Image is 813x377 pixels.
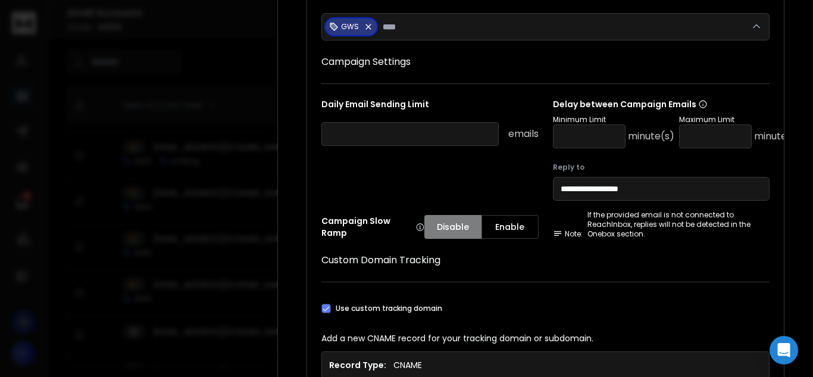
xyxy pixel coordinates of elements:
[508,127,539,141] p: emails
[321,332,770,344] p: Add a new CNAME record for your tracking domain or subdomain.
[628,129,674,144] p: minute(s)
[424,215,481,239] button: Disable
[341,22,359,32] p: GWS
[754,129,801,144] p: minute(s)
[321,55,770,69] h1: Campaign Settings
[481,215,539,239] button: Enable
[553,98,801,110] p: Delay between Campaign Emails
[329,359,386,371] h1: Record Type:
[321,215,424,239] p: Campaign Slow Ramp
[393,359,422,371] p: CNAME
[321,98,539,115] p: Daily Email Sending Limit
[553,210,770,239] div: If the provided email is not connected to ReachInbox, replies will not be detected in the Onebox ...
[553,163,770,172] label: Reply to
[679,115,801,124] p: Maximum Limit
[553,115,674,124] p: Minimum Limit
[336,304,442,313] label: Use custom tracking domain
[770,336,798,364] div: Open Intercom Messenger
[553,229,583,239] span: Note:
[321,253,770,267] h1: Custom Domain Tracking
